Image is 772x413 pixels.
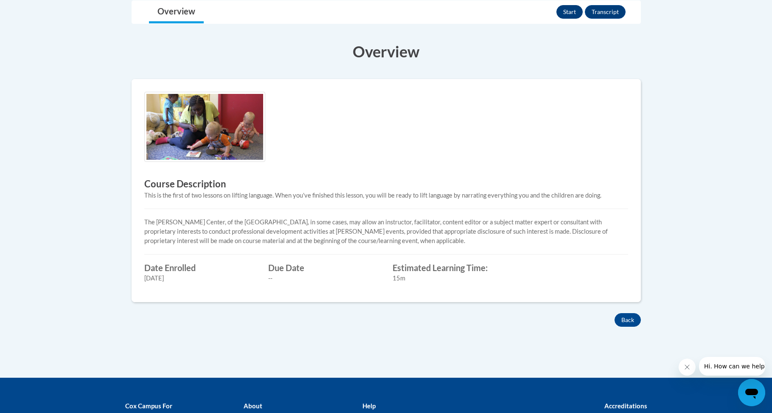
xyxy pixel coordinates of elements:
[144,218,628,246] p: The [PERSON_NAME] Center, of the [GEOGRAPHIC_DATA], in some cases, may allow an instructor, facil...
[144,178,628,191] h3: Course Description
[679,359,696,376] iframe: Close message
[5,6,69,13] span: Hi. How can we help?
[144,191,628,200] div: This is the first of two lessons on lifting language. When you've finished this lesson, you will ...
[144,274,256,283] div: [DATE]
[268,274,380,283] div: --
[585,5,626,19] button: Transcript
[556,5,583,19] button: Start
[362,402,376,410] b: Help
[244,402,262,410] b: About
[125,402,172,410] b: Cox Campus For
[144,263,256,272] label: Date Enrolled
[615,313,641,327] button: Back
[393,263,504,272] label: Estimated Learning Time:
[699,357,765,376] iframe: Message from company
[738,379,765,406] iframe: Button to launch messaging window
[268,263,380,272] label: Due Date
[604,402,647,410] b: Accreditations
[144,92,265,162] img: Course logo image
[149,1,204,23] a: Overview
[393,274,504,283] div: 15m
[132,41,641,62] h3: Overview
